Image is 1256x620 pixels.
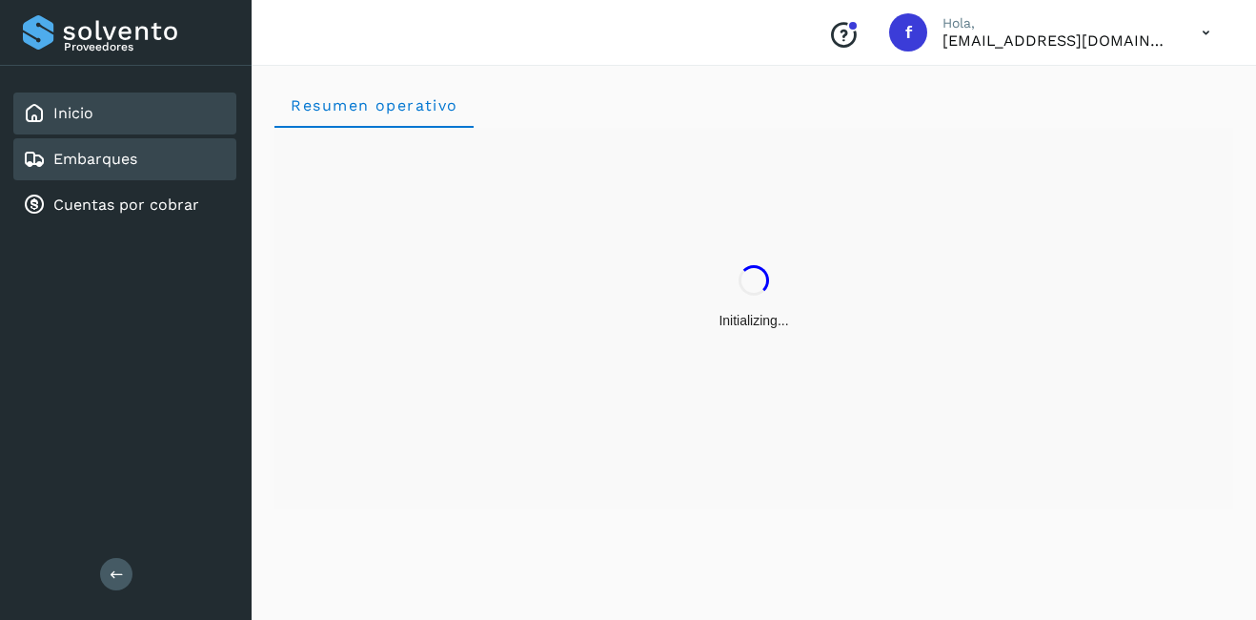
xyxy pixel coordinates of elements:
[64,40,229,53] p: Proveedores
[53,104,93,122] a: Inicio
[53,196,199,214] a: Cuentas por cobrar
[13,184,236,226] div: Cuentas por cobrar
[290,96,458,114] span: Resumen operativo
[942,31,1171,50] p: facturacion@protransport.com.mx
[13,93,236,134] div: Inicio
[13,138,236,180] div: Embarques
[53,150,137,168] a: Embarques
[942,15,1171,31] p: Hola,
